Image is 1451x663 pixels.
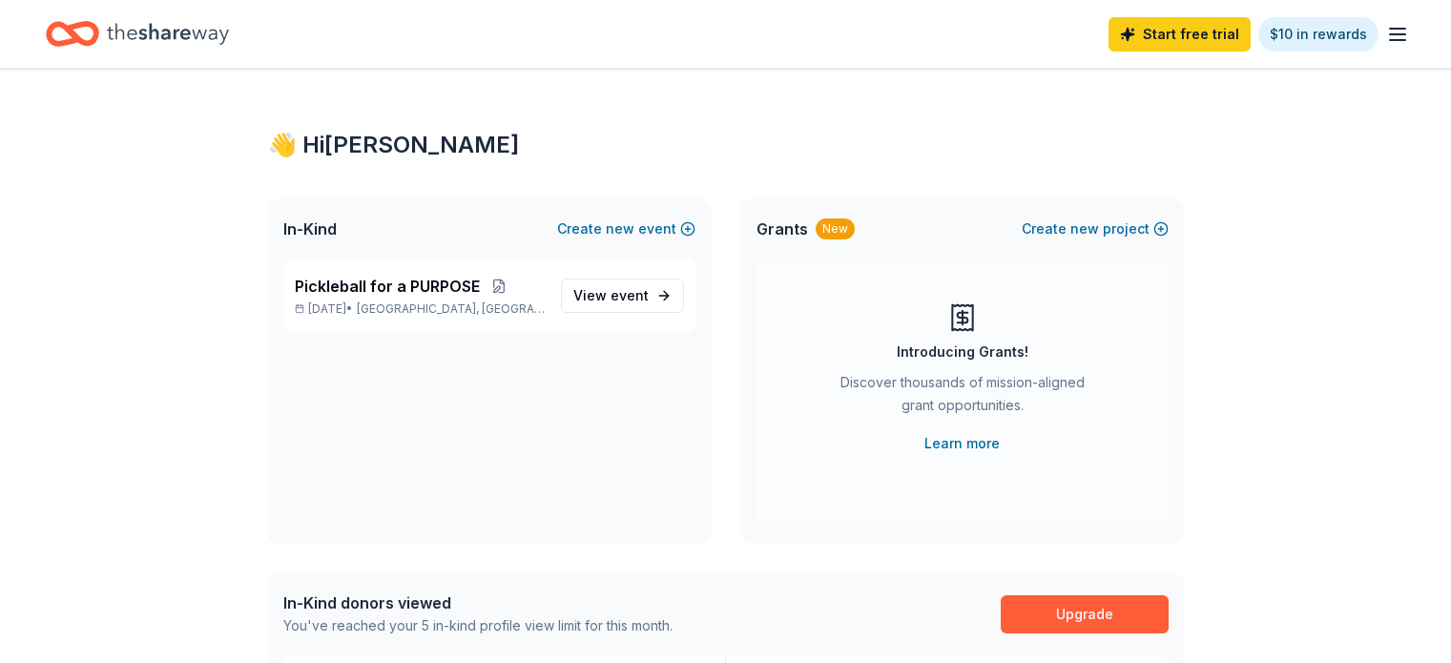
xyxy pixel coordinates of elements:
[897,341,1028,363] div: Introducing Grants!
[46,11,229,56] a: Home
[1109,17,1251,52] a: Start free trial
[295,275,480,298] span: Pickleball for a PURPOSE
[1070,218,1099,240] span: new
[1258,17,1378,52] a: $10 in rewards
[573,284,649,307] span: View
[357,301,545,317] span: [GEOGRAPHIC_DATA], [GEOGRAPHIC_DATA]
[816,218,855,239] div: New
[833,371,1092,425] div: Discover thousands of mission-aligned grant opportunities.
[557,218,695,240] button: Createnewevent
[611,287,649,303] span: event
[1022,218,1169,240] button: Createnewproject
[268,130,1184,160] div: 👋 Hi [PERSON_NAME]
[757,218,808,240] span: Grants
[283,218,337,240] span: In-Kind
[283,614,673,637] div: You've reached your 5 in-kind profile view limit for this month.
[295,301,546,317] p: [DATE] •
[1001,595,1169,633] a: Upgrade
[283,591,673,614] div: In-Kind donors viewed
[924,432,1000,455] a: Learn more
[606,218,634,240] span: new
[561,279,684,313] a: View event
